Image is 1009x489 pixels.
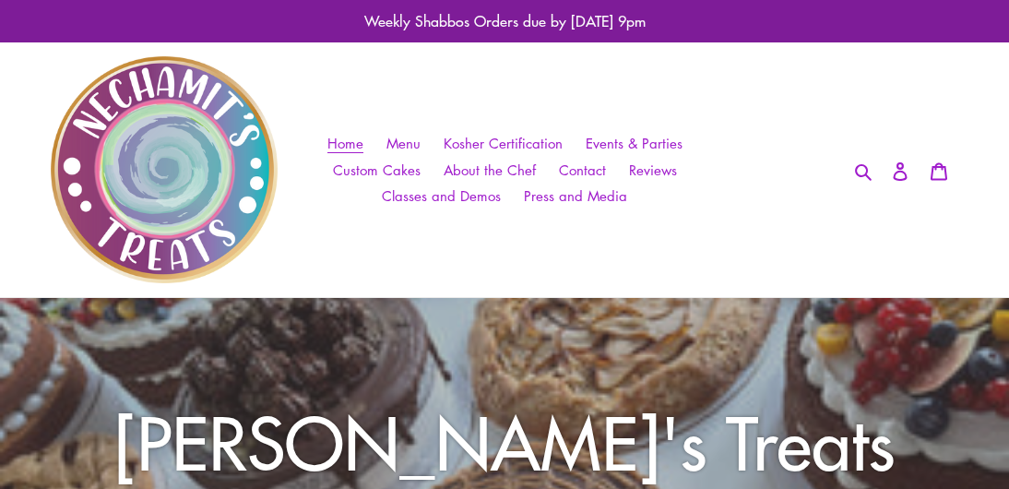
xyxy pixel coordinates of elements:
span: Classes and Demos [382,186,501,206]
span: Home [327,134,363,153]
span: Kosher Certification [444,134,563,153]
a: Contact [550,157,615,184]
img: Nechamit&#39;s Treats [51,56,278,283]
a: Menu [377,130,430,157]
h2: [PERSON_NAME]'s Treats [51,399,958,483]
a: Home [318,130,373,157]
span: Reviews [629,161,677,180]
a: About the Chef [434,157,545,184]
a: Press and Media [515,183,636,209]
a: Reviews [620,157,686,184]
a: Events & Parties [576,130,692,157]
span: Custom Cakes [333,161,421,180]
span: Menu [386,134,421,153]
a: Kosher Certification [434,130,572,157]
a: Custom Cakes [324,157,430,184]
span: Press and Media [524,186,627,206]
span: About the Chef [444,161,536,180]
span: Contact [559,161,606,180]
span: Events & Parties [586,134,683,153]
a: Classes and Demos [373,183,510,209]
